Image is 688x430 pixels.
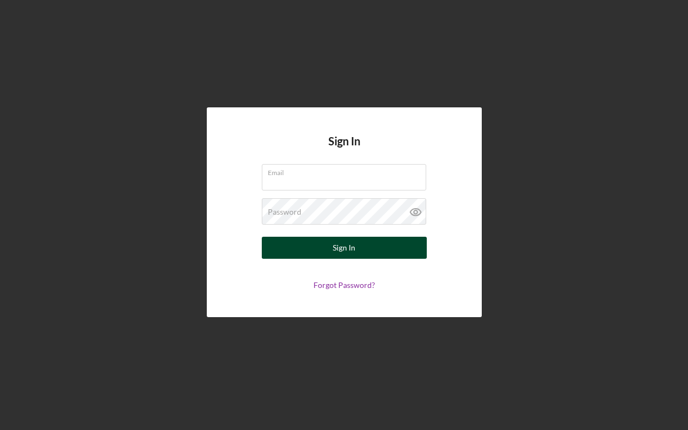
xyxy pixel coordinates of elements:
div: Sign In [333,237,355,259]
label: Password [268,208,301,216]
h4: Sign In [328,135,360,164]
label: Email [268,165,426,177]
button: Sign In [262,237,427,259]
a: Forgot Password? [313,280,375,290]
